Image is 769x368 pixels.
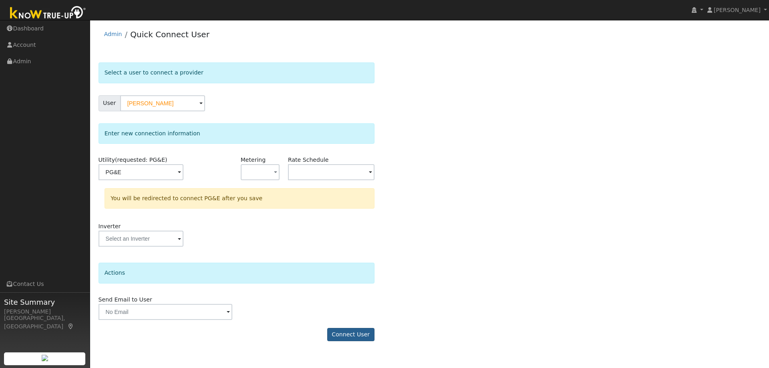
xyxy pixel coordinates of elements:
[99,296,152,304] label: Send Email to User
[42,355,48,361] img: retrieve
[105,188,374,209] div: You will be redirected to connect PG&E after you save
[4,297,86,308] span: Site Summary
[714,7,761,13] span: [PERSON_NAME]
[120,95,205,111] input: Select a User
[99,304,232,320] input: No Email
[99,263,374,283] div: Actions
[6,4,90,22] img: Know True-Up
[115,157,167,163] span: (requested: PG&E)
[4,308,86,316] div: [PERSON_NAME]
[99,62,374,83] div: Select a user to connect a provider
[99,95,121,111] span: User
[327,328,374,342] button: Connect User
[4,314,86,331] div: [GEOGRAPHIC_DATA], [GEOGRAPHIC_DATA]
[241,156,266,164] label: Metering
[288,156,328,164] label: Rate Schedule
[99,156,167,164] label: Utility
[67,323,74,330] a: Map
[99,123,374,144] div: Enter new connection information
[99,231,183,247] input: Select an Inverter
[130,30,209,39] a: Quick Connect User
[104,31,122,37] a: Admin
[99,164,183,180] input: Select a Utility
[99,222,121,231] label: Inverter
